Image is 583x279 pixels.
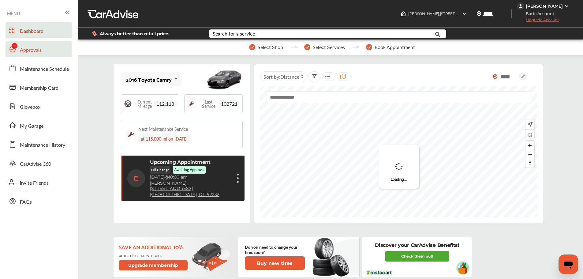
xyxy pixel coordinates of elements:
[6,155,72,171] a: CarAdvise 360
[150,192,219,197] a: [GEOGRAPHIC_DATA], OR 97232
[375,242,459,249] p: Discover your CarAdvise Benefits!
[511,9,512,18] img: header-divider.bc55588e.svg
[379,145,419,189] div: Loading...
[119,253,189,258] p: on maintenance & repairs
[525,141,534,150] button: Zoom in
[20,84,58,92] span: Membership Card
[7,11,20,16] span: MENU
[127,169,145,187] img: calendar-icon.35d1de04.svg
[249,44,255,50] img: stepper-checkmark.b5569197.svg
[164,174,169,180] span: @
[20,103,40,111] span: Glovebox
[150,159,211,165] p: Upcoming Appointment
[525,159,534,168] button: Reset bearing to north
[6,60,72,76] a: Maintenance Schedule
[375,44,415,50] span: Book Appointment
[20,27,43,35] span: Dashboard
[20,46,42,54] span: Approvals
[526,121,533,128] img: recenter.ce011a49.svg
[138,134,190,143] div: at 115,000 mi on [DATE]
[169,174,188,180] span: 10:00 am
[280,73,299,80] span: Distance
[100,32,170,36] span: Always better than retail price.
[150,166,170,174] p: Oil Change
[304,44,310,50] img: stepper-checkmark.b5569197.svg
[263,73,299,80] span: Sort by :
[138,126,188,132] div: Next Maintenance Service
[408,11,533,16] span: [PERSON_NAME] , [STREET_ADDRESS] [GEOGRAPHIC_DATA] , OR 97232
[366,44,372,50] img: stepper-checkmark.b5569197.svg
[352,46,359,48] img: stepper-arrow.e24c07c6.svg
[6,117,72,133] a: My Garage
[206,66,243,93] img: mobile_10596_st0640_046.jpg
[476,11,481,16] img: location_vector.a44bc228.svg
[559,254,578,274] iframe: Button to launch messaging window
[564,4,569,9] img: WGsFRI8htEPBVLJbROoPRyZpYNWhNONpIPPETTm6eUC0GeLEiAAAAAElFTkSuQmCC
[517,2,524,10] img: jVpblrzwTbfkPYzPPzSLxeg0AAAAASUVORK5CYII=
[366,270,393,275] img: instacart-logo.217963cc.svg
[245,256,305,270] button: Buy new tires
[199,100,219,108] span: Last Service
[20,160,51,168] span: CarAdvise 360
[6,136,72,152] a: Maintenance History
[313,44,345,50] span: Select Services
[20,198,32,206] span: FAQs
[92,31,97,36] img: dollor_label_vector.a70140d1.svg
[6,22,72,38] a: Dashboard
[126,76,172,82] div: 2016 Toyota Camry
[124,100,132,108] img: steering_logo
[525,159,534,168] span: Reset bearing to north
[6,174,72,190] a: Invite Friends
[219,100,240,107] span: 102721
[20,179,49,187] span: Invite Friends
[150,174,164,180] span: [DATE]
[525,150,534,159] button: Zoom out
[150,181,231,191] a: [PERSON_NAME] ,[STREET_ADDRESS]
[154,100,177,107] span: 112,118
[20,65,69,73] span: Maintenance Schedule
[187,100,196,108] img: maintenance_logo
[258,44,283,50] span: Select Shop
[126,130,136,139] img: maintenance_logo
[6,79,72,95] a: Membership Card
[462,11,467,16] img: header-down-arrow.9dd2ce7d.svg
[401,11,406,16] img: header-home-logo.8d720a4f.svg
[20,122,43,130] span: My Garage
[245,256,306,270] a: Buy new tires
[517,17,559,25] span: Upgrade Account
[385,251,449,262] a: Check them out!
[6,41,72,57] a: Approvals
[260,86,537,217] canvas: Map
[6,98,72,114] a: Glovebox
[119,260,188,270] button: Upgrade membership
[135,100,154,108] span: Current Mileage
[526,3,563,9] div: [PERSON_NAME]
[290,46,297,48] img: stepper-arrow.e24c07c6.svg
[192,243,230,271] img: update-membership.81812027.svg
[174,167,204,172] p: Awaiting Approval
[213,31,255,36] div: Search for a service
[20,141,65,149] span: Maintenance History
[456,261,469,274] img: instacart-vehicle.0979a191.svg
[6,193,72,209] a: FAQs
[119,243,189,250] p: Save an additional 10%
[245,244,305,254] p: Do you need to change your tires soon?
[493,74,498,79] img: location_vector_orange.38f05af8.svg
[312,235,353,279] img: new-tire.a0c7fe23.svg
[518,10,559,17] span: Basic Account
